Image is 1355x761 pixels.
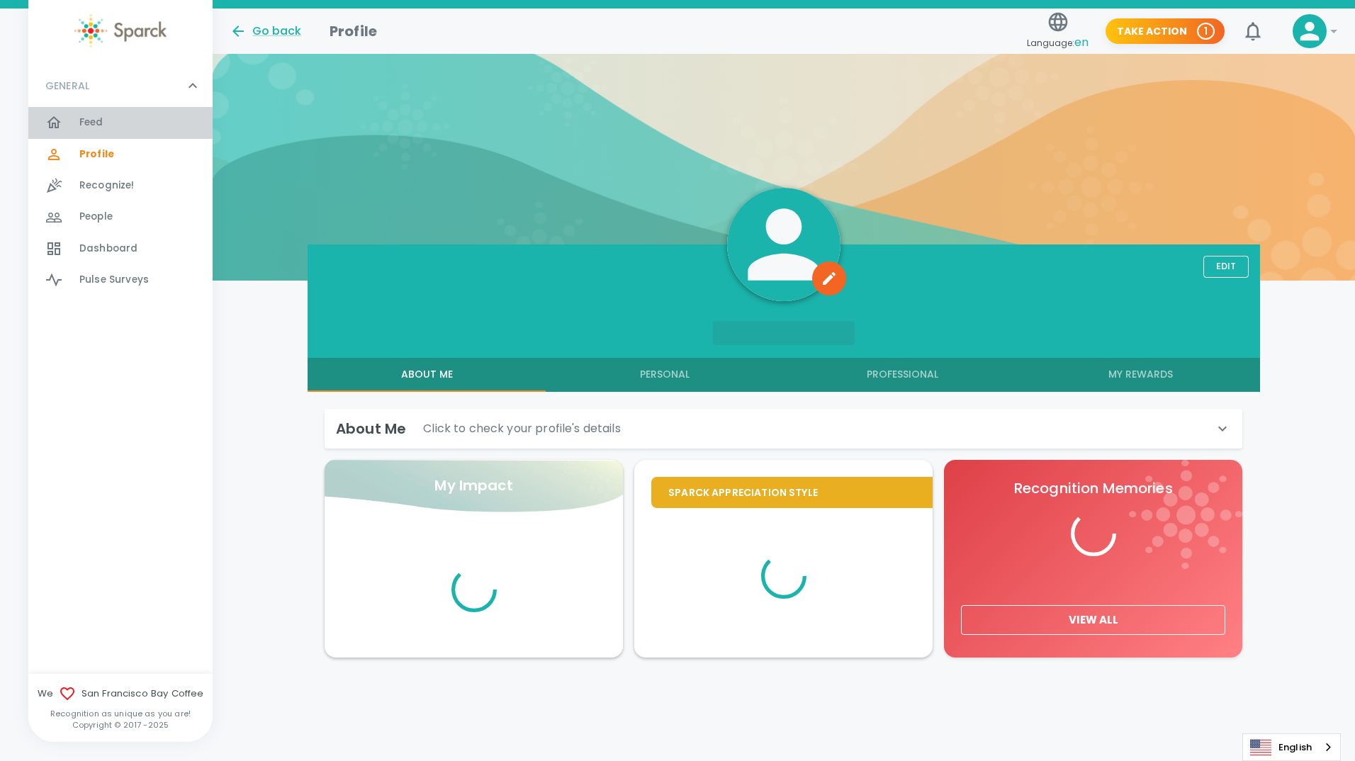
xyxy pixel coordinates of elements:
[79,179,135,193] span: Recognize!
[962,477,1226,500] p: Recognition Memories
[79,273,149,287] span: Pulse Surveys
[45,79,89,93] p: GENERAL
[325,409,1242,449] div: About MeClick to check your profile's details
[424,420,622,437] p: Click to check your profile's details
[28,264,213,295] a: Pulse Surveys
[79,210,113,224] span: People
[668,485,916,500] p: Sparck Appreciation Style
[28,233,213,264] a: Dashboard
[962,605,1226,635] button: View All
[330,20,377,43] h1: Profile
[230,23,301,40] button: Go back
[435,474,513,497] p: My Impact
[784,358,1022,392] button: Professional
[546,358,784,392] button: Personal
[1074,34,1089,50] span: en
[1204,24,1208,38] p: 1
[28,170,213,201] a: Recognize!
[1130,460,1243,569] img: logo
[1243,734,1340,760] a: English
[28,14,213,47] a: Sparck logo
[74,14,167,47] img: Sparck logo
[1027,33,1089,52] span: Language:
[28,139,213,170] a: Profile
[308,358,1259,392] div: full width tabs
[28,64,213,107] div: GENERAL
[1242,733,1341,761] aside: Language selected: English
[336,417,406,440] h6: About Me
[28,708,213,719] p: Recognition as unique as you are!
[308,358,546,392] button: About Me
[1203,256,1249,278] button: Edit
[1242,733,1341,761] div: Language
[28,685,213,702] span: We San Francisco Bay Coffee
[28,719,213,731] p: Copyright © 2017 - 2025
[28,107,213,138] a: Feed
[79,242,137,256] span: Dashboard
[1022,358,1260,392] button: My Rewards
[79,147,114,162] span: Profile
[28,201,213,232] a: People
[1106,18,1225,45] button: Take Action 1
[28,107,213,301] div: GENERAL
[79,115,103,130] span: Feed
[1021,6,1094,57] button: Language:en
